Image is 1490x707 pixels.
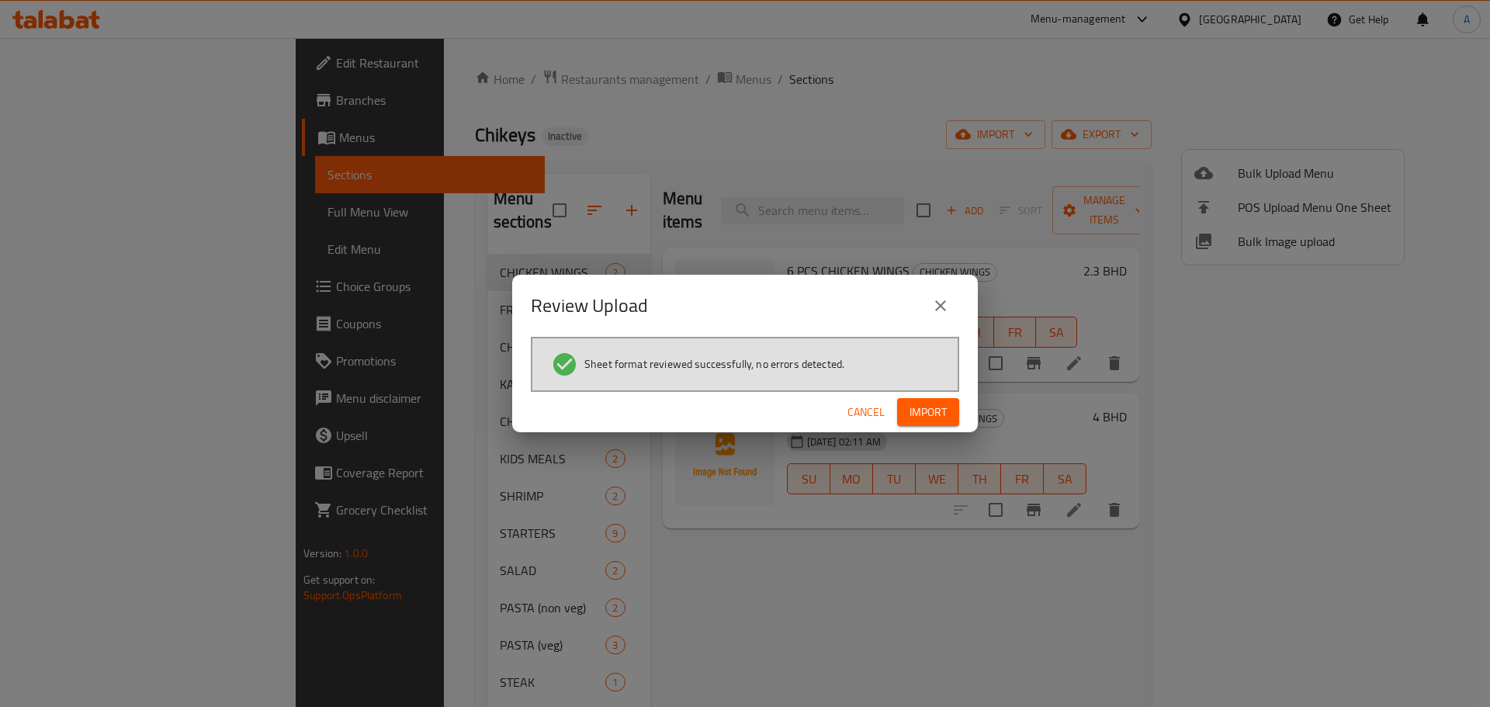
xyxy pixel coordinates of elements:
[584,356,844,372] span: Sheet format reviewed successfully, no errors detected.
[897,398,959,427] button: Import
[922,287,959,324] button: close
[847,403,885,422] span: Cancel
[841,398,891,427] button: Cancel
[910,403,947,422] span: Import
[531,293,648,318] h2: Review Upload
